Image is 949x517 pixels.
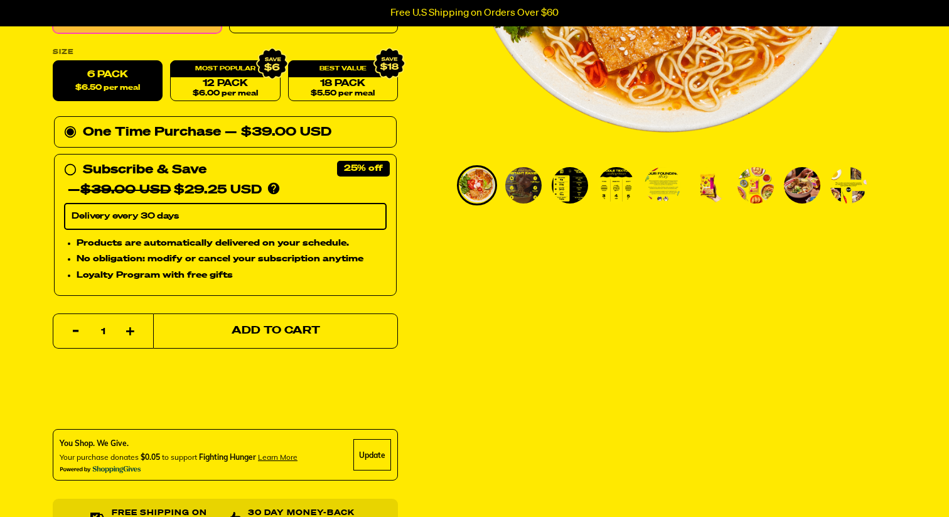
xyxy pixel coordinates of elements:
li: Loyalty Program with free gifts [77,269,387,283]
span: Your purchase donates [60,452,139,462]
div: Update Cause Button [353,439,391,471]
img: Tom Yum “Shrimp” Ramen [459,167,495,204]
li: Go to slide 7 [736,165,776,205]
span: $6.00 per meal [193,90,258,98]
p: Free U.S Shipping on Orders Over $60 [390,8,559,19]
span: Learn more about donating [258,452,298,462]
li: Go to slide 6 [689,165,729,205]
a: 12 Pack$6.00 per meal [170,61,280,102]
div: PDP main carousel thumbnails [449,165,871,205]
select: Subscribe & Save —$39.00 USD$29.25 USD Products are automatically delivered on your schedule. No ... [64,204,387,230]
button: Add to Cart [153,313,398,349]
span: Fighting Hunger [199,452,256,462]
img: Tom Yum “Shrimp” Ramen [737,167,774,204]
span: $0.05 [141,452,160,462]
img: Powered By ShoppingGives [60,465,141,474]
a: 18 Pack$5.50 per meal [288,61,398,102]
span: to support [162,452,197,462]
div: — $39.00 USD [225,122,331,143]
del: $39.00 USD [80,184,171,197]
img: Tom Yum “Shrimp” Ramen [784,167,820,204]
li: No obligation: modify or cancel your subscription anytime [77,253,387,266]
img: Tom Yum “Shrimp” Ramen [505,167,542,204]
li: Go to slide 4 [596,165,636,205]
div: — $29.25 USD [68,180,262,200]
li: Go to slide 2 [503,165,544,205]
label: 6 Pack [53,61,163,102]
li: Products are automatically delivered on your schedule. [77,236,387,250]
img: Tom Yum “Shrimp” Ramen [691,167,727,204]
input: quantity [61,314,146,349]
img: Tom Yum “Shrimp” Ramen [552,167,588,204]
label: Size [53,49,398,56]
span: $6.50 per meal [75,84,140,92]
li: Go to slide 8 [782,165,822,205]
li: Go to slide 5 [643,165,683,205]
div: Subscribe & Save [83,160,206,180]
span: $5.50 per meal [311,90,375,98]
div: You Shop. We Give. [60,438,298,449]
span: Add to Cart [232,326,320,337]
li: Go to slide 9 [828,165,869,205]
li: Go to slide 1 [457,165,497,205]
li: Go to slide 3 [550,165,590,205]
img: Tom Yum “Shrimp” Ramen [598,167,635,204]
div: One Time Purchase [64,122,387,143]
img: Tom Yum “Shrimp” Ramen [830,167,867,204]
img: Tom Yum “Shrimp” Ramen [645,167,681,204]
